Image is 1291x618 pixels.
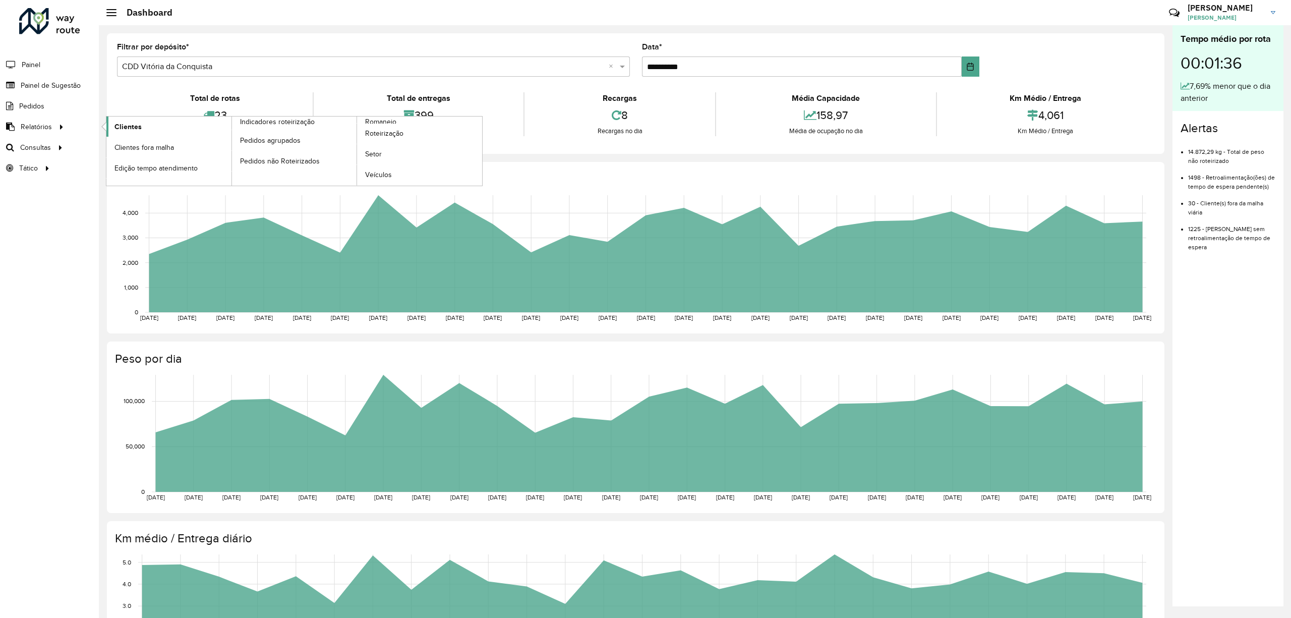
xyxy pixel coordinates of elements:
text: [DATE] [412,494,430,500]
text: [DATE] [944,494,962,500]
text: [DATE] [981,494,1000,500]
text: [DATE] [446,314,464,321]
text: [DATE] [488,494,506,500]
span: Clientes fora malha [114,142,174,153]
text: [DATE] [369,314,387,321]
div: 399 [316,104,520,126]
text: [DATE] [790,314,808,321]
text: [DATE] [1095,494,1113,500]
text: [DATE] [526,494,544,500]
text: 50,000 [126,443,145,450]
text: [DATE] [522,314,540,321]
div: 158,97 [719,104,933,126]
div: Média de ocupação no dia [719,126,933,136]
div: Km Médio / Entrega [940,126,1152,136]
label: Data [642,41,662,53]
text: [DATE] [560,314,578,321]
text: [DATE] [299,494,317,500]
text: [DATE] [868,494,886,500]
div: Km Médio / Entrega [940,92,1152,104]
text: [DATE] [904,314,922,321]
text: 5.0 [123,559,131,566]
span: Pedidos não Roteirizados [240,156,320,166]
text: [DATE] [678,494,696,500]
button: Choose Date [962,57,980,77]
li: 14.872,29 kg - Total de peso não roteirizado [1188,140,1275,165]
div: Total de entregas [316,92,520,104]
a: Romaneio [232,117,483,186]
span: Painel de Sugestão [21,80,81,91]
div: 4,061 [940,104,1152,126]
text: [DATE] [216,314,234,321]
span: Relatórios [21,122,52,132]
text: [DATE] [336,494,355,500]
text: 3,000 [123,235,138,241]
a: Setor [357,144,482,164]
a: Pedidos não Roteirizados [232,151,357,171]
a: Pedidos agrupados [232,130,357,150]
text: [DATE] [830,494,848,500]
text: [DATE] [178,314,196,321]
span: Clientes [114,122,142,132]
h4: Peso por dia [115,352,1154,366]
div: Recargas no dia [527,126,713,136]
span: Consultas [20,142,51,153]
text: [DATE] [599,314,617,321]
div: 8 [527,104,713,126]
span: Romaneio [365,117,396,127]
li: 1498 - Retroalimentação(ões) de tempo de espera pendente(s) [1188,165,1275,191]
span: Setor [365,149,382,159]
text: [DATE] [255,314,273,321]
text: [DATE] [640,494,658,500]
text: 4,000 [123,209,138,216]
span: Indicadores roteirização [240,117,315,127]
span: Painel [22,60,40,70]
div: Total de rotas [120,92,310,104]
div: 23 [120,104,310,126]
text: [DATE] [1133,494,1151,500]
text: [DATE] [980,314,999,321]
text: 100,000 [124,398,145,405]
h2: Dashboard [116,7,172,18]
text: [DATE] [564,494,582,500]
h4: Km médio / Entrega diário [115,531,1154,546]
div: 00:01:36 [1181,46,1275,80]
a: Contato Rápido [1163,2,1185,24]
text: [DATE] [716,494,734,500]
text: 2,000 [123,259,138,266]
text: 4.0 [123,581,131,587]
text: [DATE] [1019,314,1037,321]
a: Edição tempo atendimento [106,158,231,178]
text: [DATE] [147,494,165,500]
text: [DATE] [675,314,693,321]
text: [DATE] [1133,314,1151,321]
label: Filtrar por depósito [117,41,189,53]
text: [DATE] [751,314,770,321]
text: [DATE] [185,494,203,500]
span: Pedidos agrupados [240,135,301,146]
text: [DATE] [222,494,241,500]
text: [DATE] [792,494,810,500]
a: Veículos [357,165,482,185]
span: Edição tempo atendimento [114,163,198,174]
text: [DATE] [1057,314,1075,321]
span: Pedidos [19,101,44,111]
text: 3.0 [123,602,131,609]
text: [DATE] [637,314,655,321]
a: Roteirização [357,124,482,144]
text: [DATE] [450,494,468,500]
a: Indicadores roteirização [106,117,357,186]
text: [DATE] [1095,314,1113,321]
text: 0 [141,488,145,495]
a: Clientes [106,117,231,137]
div: Média Capacidade [719,92,933,104]
text: [DATE] [866,314,884,321]
text: 1,000 [124,284,138,291]
h4: Capacidade por dia [115,172,1154,187]
a: Clientes fora malha [106,137,231,157]
div: Tempo médio por rota [1181,32,1275,46]
text: [DATE] [828,314,846,321]
text: [DATE] [293,314,311,321]
span: Veículos [365,170,392,180]
h4: Alertas [1181,121,1275,136]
